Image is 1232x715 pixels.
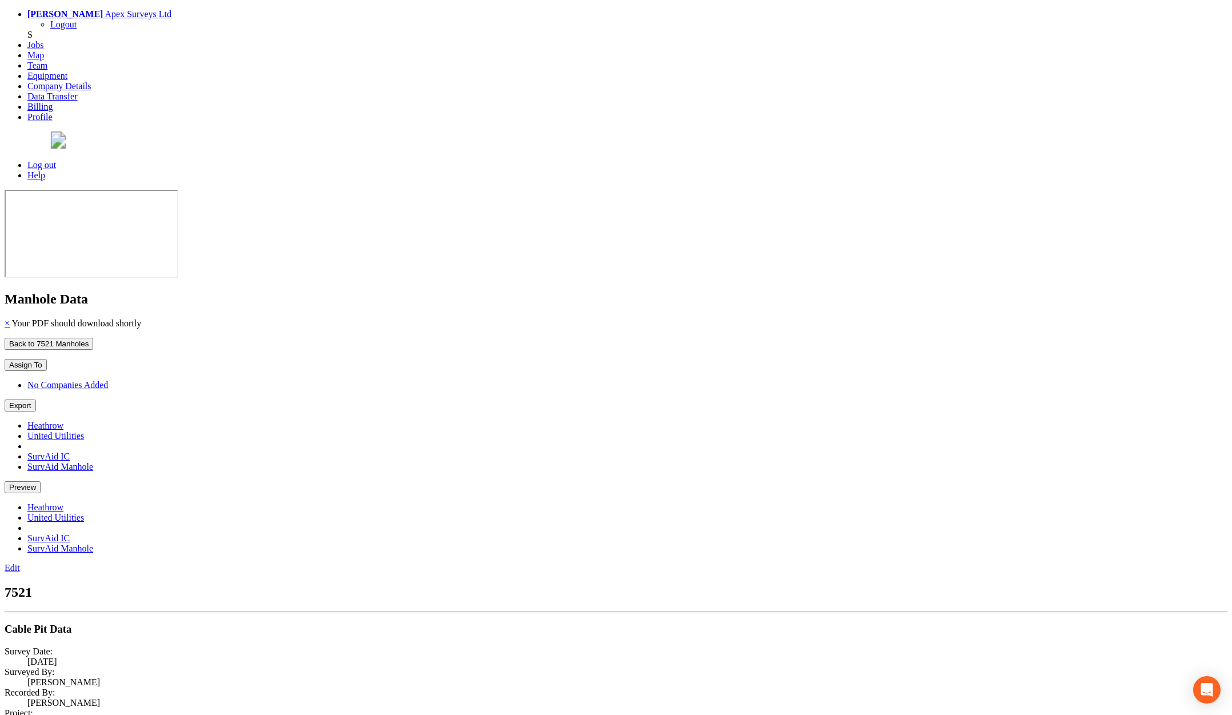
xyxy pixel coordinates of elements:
[27,50,44,60] a: Map
[27,9,103,19] strong: [PERSON_NAME]
[105,9,171,19] span: Apex Surveys Ltd
[27,102,53,111] a: Billing
[27,170,45,180] a: Help
[5,563,20,573] a: Edit
[1193,676,1221,704] div: Open Intercom Messenger
[27,657,1227,667] dd: [DATE]
[27,81,91,91] a: Company Details
[27,61,47,70] a: Team
[27,431,84,441] a: United Utilities
[27,160,56,170] a: Log out
[27,513,84,522] a: United Utilities
[27,421,63,430] a: Heathrow
[5,688,1227,698] dt: Recorded By:
[27,9,171,19] a: [PERSON_NAME] Apex Surveys Ltd
[27,71,67,81] a: Equipment
[27,40,43,50] a: Jobs
[5,359,47,371] button: Assign To
[5,646,1227,657] dt: Survey Date:
[5,318,10,328] a: ×
[5,585,1227,600] h2: 7521
[5,481,41,493] button: Preview
[50,19,77,29] a: Logout
[5,318,1227,329] div: Your PDF should download shortly
[27,452,70,461] a: SurvAid IC
[5,667,1227,677] dt: Surveyed By:
[27,30,1227,40] div: S
[27,380,108,390] a: No Companies Added
[27,677,1227,688] dd: [PERSON_NAME]
[5,291,1227,307] h2: Manhole Data
[27,112,53,122] a: Profile
[27,91,78,101] a: Data Transfer
[5,623,1227,636] h3: Cable Pit Data
[5,338,93,350] button: Back to 7521 Manholes
[27,698,1227,708] dd: [PERSON_NAME]
[27,533,70,543] a: SurvAid IC
[27,544,93,553] a: SurvAid Manhole
[27,502,63,512] a: Heathrow
[27,462,93,472] a: SurvAid Manhole
[5,400,36,412] button: Export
